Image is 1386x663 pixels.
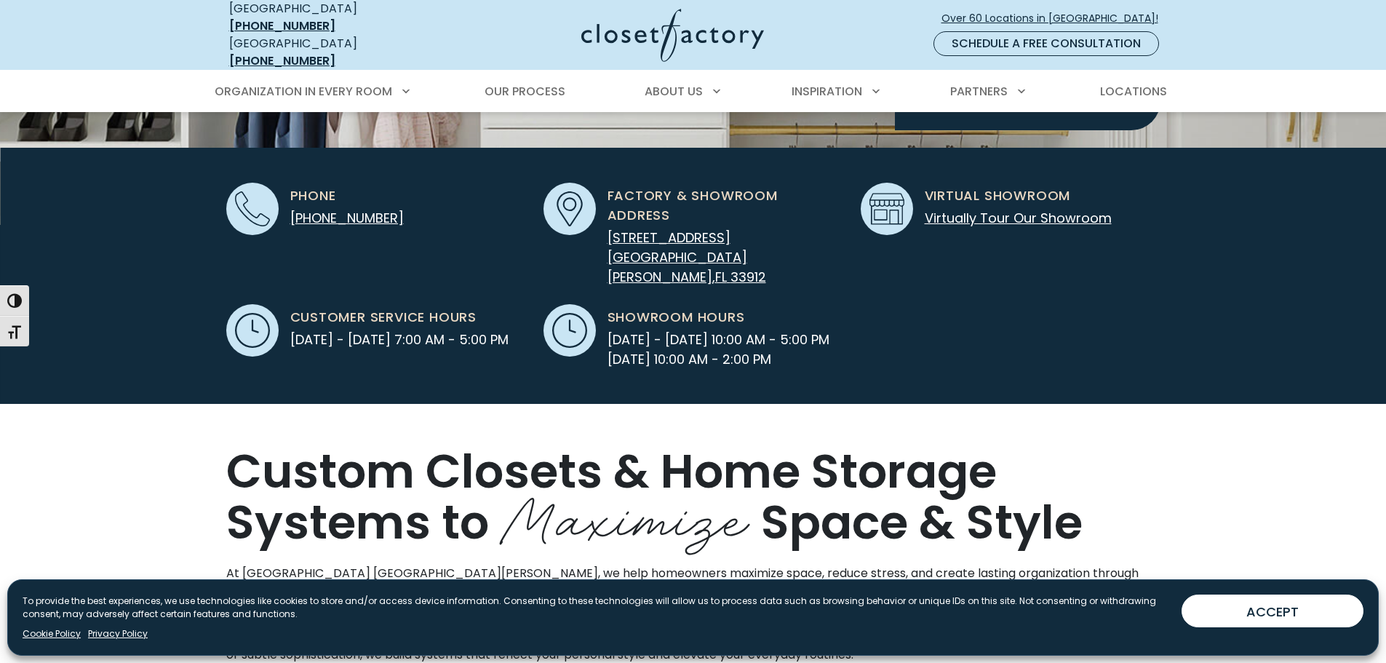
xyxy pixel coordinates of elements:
span: Locations [1100,83,1167,100]
span: [DATE] - [DATE] 10:00 AM - 5:00 PM [608,330,829,349]
p: To provide the best experiences, we use technologies like cookies to store and/or access device i... [23,595,1170,621]
span: 33912 [730,268,766,286]
a: [PHONE_NUMBER] [290,209,404,227]
span: Inspiration [792,83,862,100]
a: [STREET_ADDRESS] [GEOGRAPHIC_DATA][PERSON_NAME],FL 33912 [608,229,766,286]
button: ACCEPT [1182,595,1363,627]
span: [DATE] 10:00 AM - 2:00 PM [608,349,829,369]
span: Showroom Hours [608,307,745,327]
span: Maximize [500,472,750,557]
span: FL [715,268,727,286]
a: Cookie Policy [23,627,81,640]
span: [GEOGRAPHIC_DATA][PERSON_NAME] [608,248,747,286]
span: Customer Service Hours [290,307,477,327]
div: [GEOGRAPHIC_DATA] [229,35,440,70]
span: About Us [645,83,703,100]
a: Over 60 Locations in [GEOGRAPHIC_DATA]! [941,6,1171,31]
span: Custom Closets & Home [226,439,800,504]
img: Closet Factory Logo [581,9,764,62]
span: Organization in Every Room [215,83,392,100]
span: [DATE] - [DATE] 7:00 AM - 5:00 PM [290,330,509,349]
span: Factory & Showroom Address [608,186,843,225]
span: [STREET_ADDRESS] [608,229,730,247]
span: Phone [290,186,336,205]
a: Privacy Policy [88,627,148,640]
span: Storage Systems to [226,439,997,555]
span: Our Process [485,83,565,100]
span: Space & Style [761,491,1083,555]
a: Virtually Tour Our Showroom [925,209,1112,227]
span: Over 60 Locations in [GEOGRAPHIC_DATA]! [941,11,1170,26]
a: [PHONE_NUMBER] [229,52,335,69]
span: Partners [950,83,1008,100]
a: Schedule a Free Consultation [933,31,1159,56]
a: [PHONE_NUMBER] [229,17,335,34]
nav: Primary Menu [204,71,1182,112]
p: At [GEOGRAPHIC_DATA] [GEOGRAPHIC_DATA][PERSON_NAME], we help homeowners maximize space, reduce st... [226,565,1160,600]
img: Showroom icon [869,191,904,226]
span: Virtual Showroom [925,186,1071,205]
